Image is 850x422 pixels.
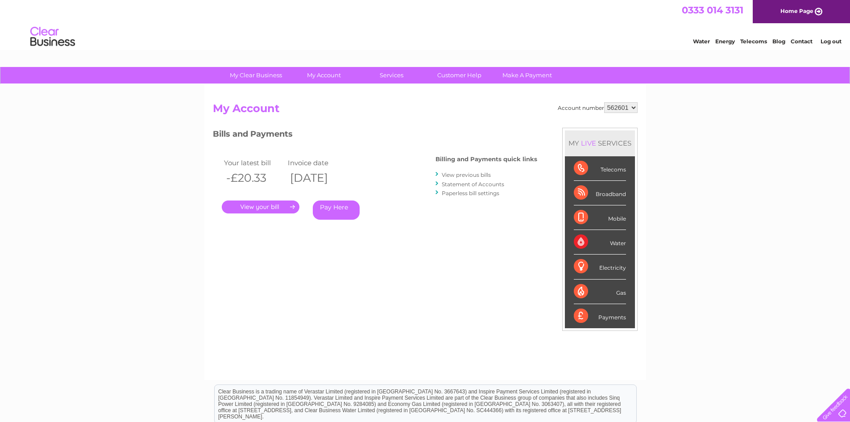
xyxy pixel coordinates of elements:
[222,201,299,213] a: .
[442,190,499,196] a: Paperless bill settings
[286,169,350,187] th: [DATE]
[30,23,75,50] img: logo.png
[682,4,743,16] a: 0333 014 3131
[435,156,537,163] h4: Billing and Payments quick links
[574,230,626,255] div: Water
[565,130,635,156] div: MY SERVICES
[213,128,537,143] h3: Bills and Payments
[355,67,428,84] a: Services
[219,67,293,84] a: My Clear Business
[213,102,638,119] h2: My Account
[574,205,626,230] div: Mobile
[574,304,626,328] div: Payments
[574,280,626,304] div: Gas
[574,181,626,205] div: Broadband
[222,169,286,187] th: -£20.33
[313,201,360,220] a: Pay Here
[574,156,626,181] div: Telecoms
[423,67,496,84] a: Customer Help
[490,67,564,84] a: Make A Payment
[442,181,504,188] a: Statement of Accounts
[693,38,710,45] a: Water
[821,38,842,45] a: Log out
[715,38,735,45] a: Energy
[442,171,491,178] a: View previous bills
[287,67,361,84] a: My Account
[579,139,598,147] div: LIVE
[222,157,286,169] td: Your latest bill
[740,38,767,45] a: Telecoms
[772,38,785,45] a: Blog
[791,38,813,45] a: Contact
[215,5,636,43] div: Clear Business is a trading name of Verastar Limited (registered in [GEOGRAPHIC_DATA] No. 3667643...
[286,157,350,169] td: Invoice date
[558,102,638,113] div: Account number
[574,255,626,279] div: Electricity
